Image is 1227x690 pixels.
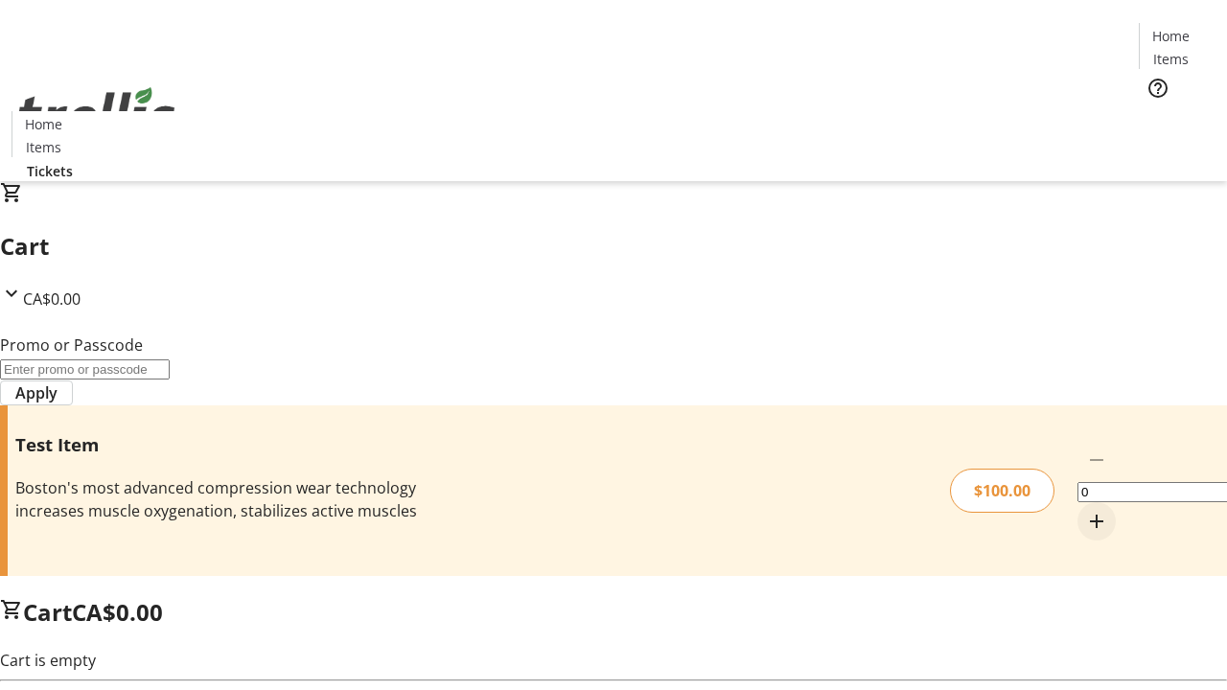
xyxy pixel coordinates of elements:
[1140,49,1201,69] a: Items
[12,161,88,181] a: Tickets
[25,114,62,134] span: Home
[12,114,74,134] a: Home
[1077,502,1116,540] button: Increment by one
[26,137,61,157] span: Items
[1153,49,1189,69] span: Items
[15,381,58,404] span: Apply
[1139,111,1215,131] a: Tickets
[12,66,182,162] img: Orient E2E Organization yQs7hprBS5's Logo
[27,161,73,181] span: Tickets
[1140,26,1201,46] a: Home
[72,596,163,628] span: CA$0.00
[15,476,434,522] div: Boston's most advanced compression wear technology increases muscle oxygenation, stabilizes activ...
[15,431,434,458] h3: Test Item
[1139,69,1177,107] button: Help
[23,288,81,310] span: CA$0.00
[12,137,74,157] a: Items
[1152,26,1190,46] span: Home
[950,469,1054,513] div: $100.00
[1154,111,1200,131] span: Tickets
